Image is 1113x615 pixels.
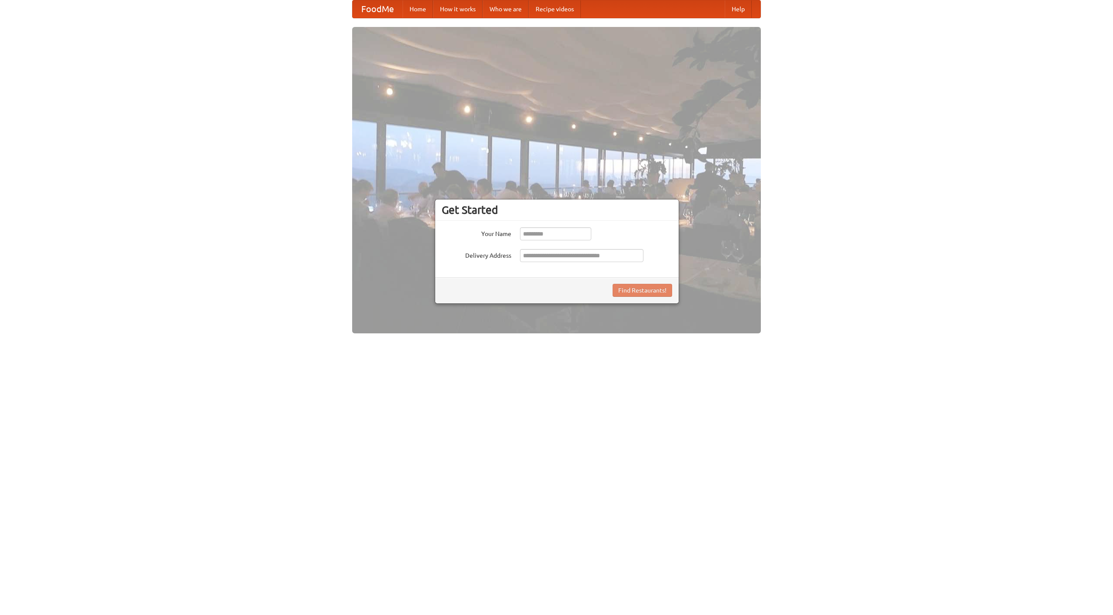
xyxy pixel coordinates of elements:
a: Recipe videos [529,0,581,18]
a: How it works [433,0,483,18]
label: Your Name [442,227,511,238]
a: Home [403,0,433,18]
a: Help [725,0,752,18]
h3: Get Started [442,203,672,216]
label: Delivery Address [442,249,511,260]
button: Find Restaurants! [613,284,672,297]
a: Who we are [483,0,529,18]
a: FoodMe [353,0,403,18]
